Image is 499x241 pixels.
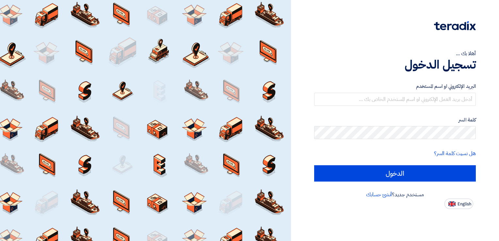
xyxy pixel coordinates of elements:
[448,201,456,206] img: en-US.png
[434,21,476,30] img: Teradix logo
[314,191,476,199] div: مستخدم جديد؟
[314,165,476,182] input: الدخول
[314,83,476,90] label: البريد الإلكتروني او اسم المستخدم
[314,93,476,106] input: أدخل بريد العمل الإلكتروني او اسم المستخدم الخاص بك ...
[314,50,476,57] div: أهلا بك ...
[314,57,476,72] h1: تسجيل الدخول
[444,199,473,209] button: English
[434,150,476,157] a: هل نسيت كلمة السر؟
[366,191,392,199] a: أنشئ حسابك
[314,116,476,124] label: كلمة السر
[458,202,471,206] span: English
